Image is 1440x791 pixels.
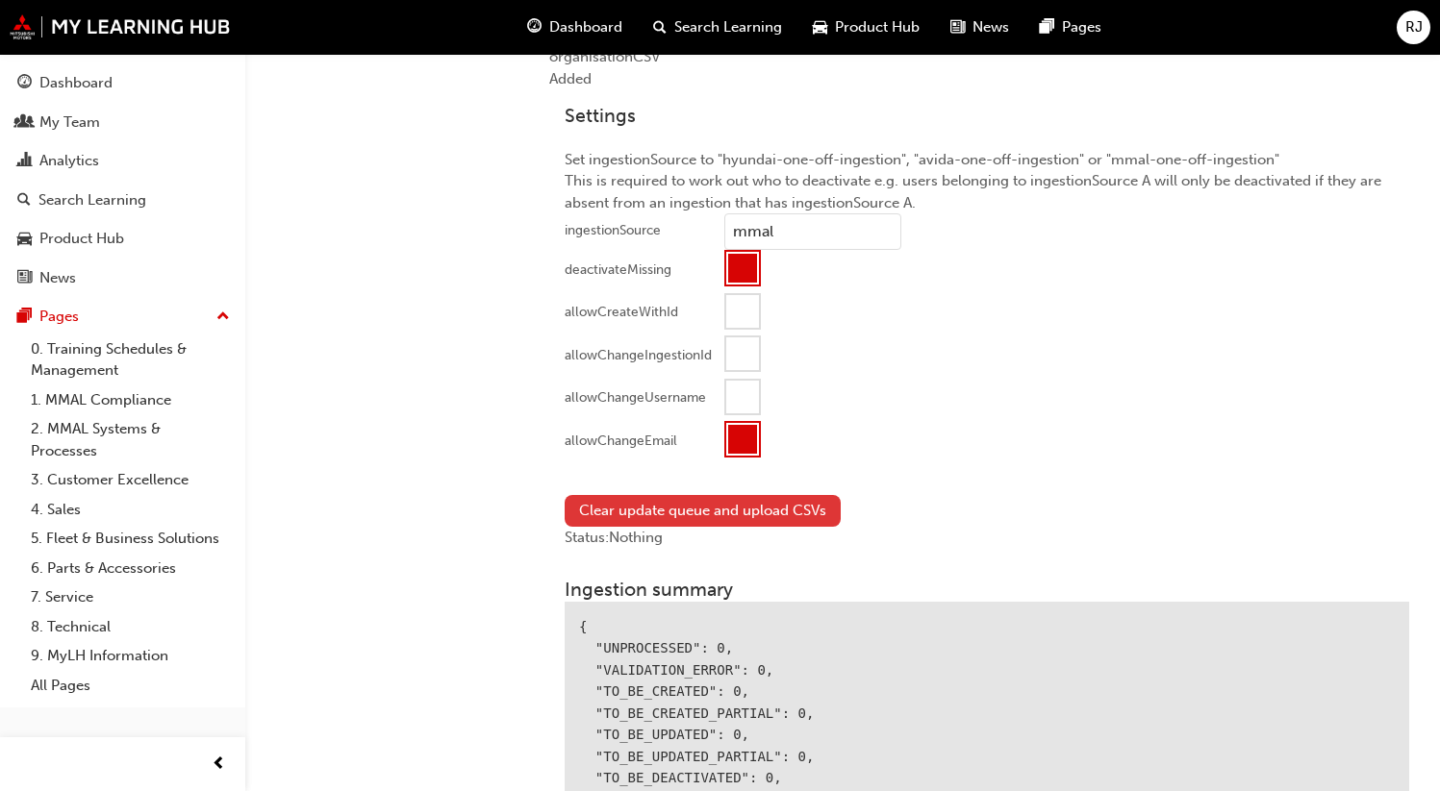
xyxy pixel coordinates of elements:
span: car-icon [17,231,32,248]
div: Dashboard [39,72,113,94]
div: Analytics [39,150,99,172]
span: chart-icon [17,153,32,170]
div: allowCreateWithId [565,303,678,322]
a: Search Learning [8,183,238,218]
div: Set ingestionSource to "hyundai-one-off-ingestion", "avida-one-off-ingestion" or "mmal-one-off-in... [549,89,1425,480]
a: News [8,260,238,296]
div: organisation CSV [549,31,1425,89]
div: News [39,267,76,289]
input: ingestionSource [724,213,901,250]
div: allowChangeEmail [565,432,677,451]
div: Pages [39,306,79,328]
div: Product Hub [39,228,124,250]
button: Pages [8,299,238,334]
a: guage-iconDashboard [512,8,638,47]
a: 8. Technical [23,612,238,642]
span: search-icon [653,15,667,39]
a: 1. MMAL Compliance [23,385,238,415]
a: 4. Sales [23,495,238,525]
a: 0. Training Schedules & Management [23,334,238,385]
span: pages-icon [1040,15,1054,39]
h3: Ingestion summary [565,579,1409,601]
span: guage-icon [527,15,542,39]
div: Added [549,68,1425,90]
a: pages-iconPages [1024,8,1117,47]
a: 2. MMAL Systems & Processes [23,414,238,465]
h3: Settings [565,105,1409,127]
div: Status: Nothing [565,527,1409,549]
a: Analytics [8,143,238,179]
a: news-iconNews [935,8,1024,47]
span: Search Learning [674,16,782,38]
img: mmal [10,14,231,39]
a: My Team [8,105,238,140]
a: search-iconSearch Learning [638,8,797,47]
a: Product Hub [8,221,238,257]
span: pages-icon [17,309,32,326]
span: guage-icon [17,75,32,92]
button: Clear update queue and upload CSVs [565,495,841,527]
div: allowChangeIngestionId [565,346,712,365]
div: ingestionSource [565,221,661,240]
span: news-icon [950,15,965,39]
div: deactivateMissing [565,260,671,280]
span: Dashboard [549,16,622,38]
a: 6. Parts & Accessories [23,554,238,583]
a: car-iconProduct Hub [797,8,935,47]
span: RJ [1405,16,1423,38]
button: DashboardMy TeamAnalyticsSearch LearningProduct HubNews [8,62,238,299]
span: Pages [1062,16,1101,38]
span: search-icon [17,192,31,210]
div: Search Learning [38,189,146,211]
span: prev-icon [212,753,226,777]
a: Dashboard [8,65,238,101]
button: RJ [1397,11,1430,44]
a: 7. Service [23,582,238,612]
span: news-icon [17,270,32,287]
div: allowChangeUsername [565,388,706,408]
div: My Team [39,111,100,134]
span: News [973,16,1009,38]
a: 9. MyLH Information [23,641,238,671]
a: All Pages [23,671,238,701]
span: people-icon [17,114,32,132]
a: 3. Customer Excellence [23,465,238,495]
a: 5. Fleet & Business Solutions [23,524,238,554]
span: car-icon [813,15,827,39]
span: Product Hub [835,16,920,38]
span: up-icon [216,305,230,330]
